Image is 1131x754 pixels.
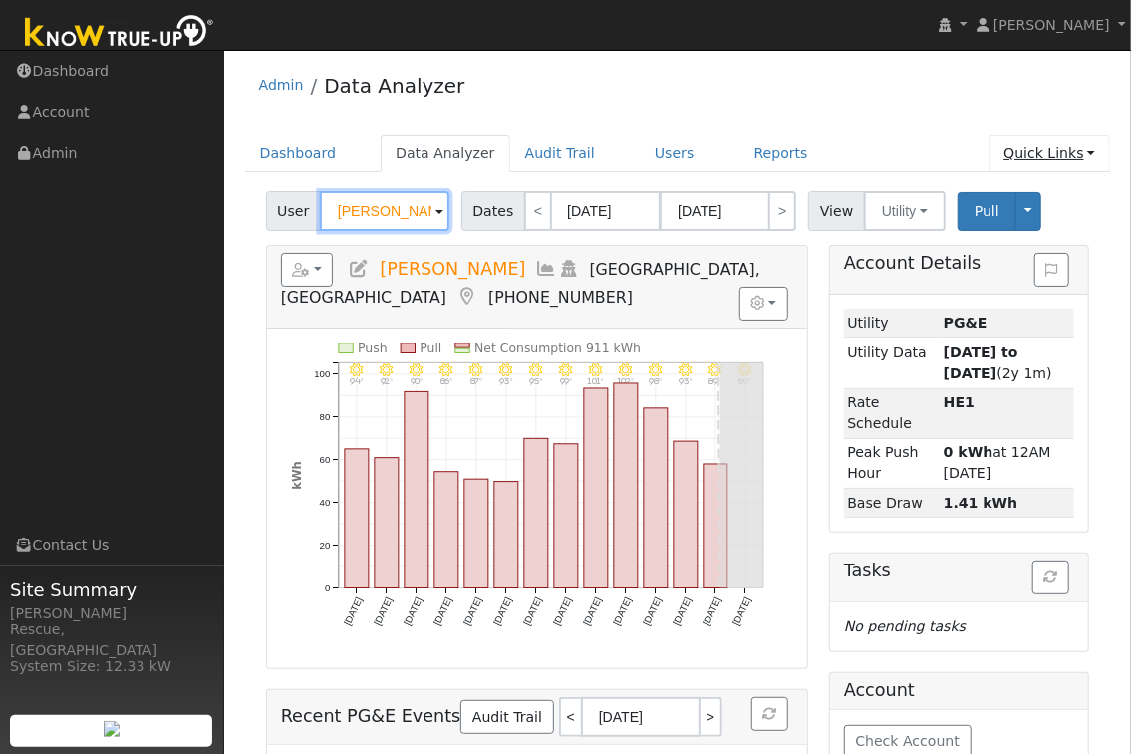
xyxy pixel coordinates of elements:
a: Data Analyzer [324,74,464,98]
p: 87° [464,377,488,385]
a: < [524,191,552,231]
i: 8/10 - Clear [619,363,632,377]
span: (2y 1m) [944,344,1052,381]
text: 60 [319,454,330,465]
h5: Account [844,680,915,700]
text: [DATE] [372,595,395,627]
a: Data Analyzer [381,135,510,172]
td: Peak Push Hour [844,438,940,488]
rect: onclick="" [614,383,638,588]
text: 40 [319,497,330,508]
a: Multi-Series Graph [536,259,558,279]
span: [PERSON_NAME] [380,259,525,279]
p: 90° [405,377,428,385]
h5: Account Details [844,253,1074,274]
h5: Tasks [844,561,1074,581]
rect: onclick="" [554,444,578,588]
td: Rate Schedule [844,388,940,438]
div: Rescue, [GEOGRAPHIC_DATA] [10,619,213,661]
a: Audit Trail [460,700,553,734]
text: 80 [319,411,330,422]
p: 92° [375,377,399,385]
a: Admin [259,77,304,93]
text: Push [358,340,388,355]
i: 8/06 - Clear [499,363,512,377]
h5: Recent PG&E Events [281,697,793,737]
rect: onclick="" [434,472,458,588]
text: 20 [319,540,330,551]
img: retrieve [104,721,120,737]
rect: onclick="" [584,388,608,588]
text: [DATE] [551,595,574,627]
div: [PERSON_NAME] [10,603,213,624]
rect: onclick="" [405,391,428,587]
a: Users [640,135,709,172]
text: [DATE] [521,595,544,627]
i: No pending tasks [844,618,966,634]
span: Dates [461,191,525,231]
p: 93° [674,377,698,385]
a: Audit Trail [510,135,610,172]
span: User [266,191,321,231]
text: 0 [325,582,330,593]
button: Pull [958,192,1016,231]
a: < [559,697,581,737]
td: Base Draw [844,489,940,518]
p: 93° [494,377,518,385]
i: 8/07 - Clear [529,363,542,377]
text: 100 [314,368,330,379]
a: Login As (last 08/11/2025 12:33:00 PM) [558,259,580,279]
strong: [DATE] to [DATE] [944,344,1018,381]
rect: onclick="" [704,464,727,588]
text: [DATE] [671,595,694,627]
strong: 1.41 kWh [944,495,1018,511]
p: 86° [434,377,458,385]
a: Reports [739,135,823,172]
rect: onclick="" [674,441,698,588]
text: [DATE] [730,595,753,627]
text: Net Consumption 911 kWh [474,340,641,355]
img: Know True-Up [15,11,224,56]
span: Site Summary [10,576,213,603]
a: Edit User (35192) [348,259,370,279]
p: 101° [584,377,608,385]
button: Refresh [751,697,788,731]
text: [DATE] [701,595,723,627]
strong: ID: 17163206, authorized: 08/11/25 [944,315,988,331]
rect: onclick="" [494,482,518,588]
i: 8/13 - MostlyClear [709,363,722,377]
a: > [768,191,796,231]
text: [DATE] [611,595,634,627]
td: Utility [844,309,940,338]
rect: onclick="" [375,458,399,588]
text: Pull [420,340,441,355]
i: 8/09 - Clear [589,363,602,377]
rect: onclick="" [644,408,668,588]
span: [PERSON_NAME] [993,17,1110,33]
text: [DATE] [491,595,514,627]
i: 8/11 - Clear [650,363,663,377]
text: [DATE] [342,595,365,627]
i: 8/01 - Clear [350,363,363,377]
text: [DATE] [402,595,424,627]
p: 89° [704,377,727,385]
p: 102° [614,377,638,385]
text: [DATE] [641,595,664,627]
span: View [808,191,865,231]
p: 98° [644,377,668,385]
span: Check Account [855,733,960,749]
td: at 12AM [DATE] [940,438,1074,488]
rect: onclick="" [524,438,548,587]
strong: 0 kWh [944,444,993,460]
p: 95° [524,377,548,385]
span: Pull [975,203,999,219]
a: > [701,697,722,737]
td: Utility Data [844,338,940,388]
button: Utility [864,191,946,231]
i: 8/02 - Clear [380,363,393,377]
rect: onclick="" [464,479,488,588]
div: System Size: 12.33 kW [10,656,213,677]
button: Issue History [1034,253,1069,287]
i: 8/08 - Clear [559,363,572,377]
span: [GEOGRAPHIC_DATA], [GEOGRAPHIC_DATA] [281,260,760,307]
